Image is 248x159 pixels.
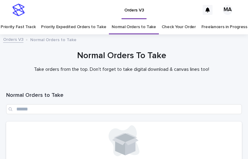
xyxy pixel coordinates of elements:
h1: Normal Orders to Take [6,92,242,99]
div: MA [223,5,233,15]
p: Normal Orders to Take [30,36,76,43]
a: Normal Orders to Take [112,20,156,34]
a: Priority Expedited Orders to Take [41,20,106,34]
input: Search [6,104,242,114]
a: Check Your Order [162,20,196,34]
h1: Normal Orders To Take [6,50,237,62]
a: Orders V3 [3,36,23,43]
img: stacker-logo-s-only.png [12,4,25,16]
a: Priority Fast Track [1,20,35,34]
p: Take orders from the top. Don't forget to take digital download & canvas lines too! [6,67,237,72]
a: Freelancers in Progress [201,20,247,34]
